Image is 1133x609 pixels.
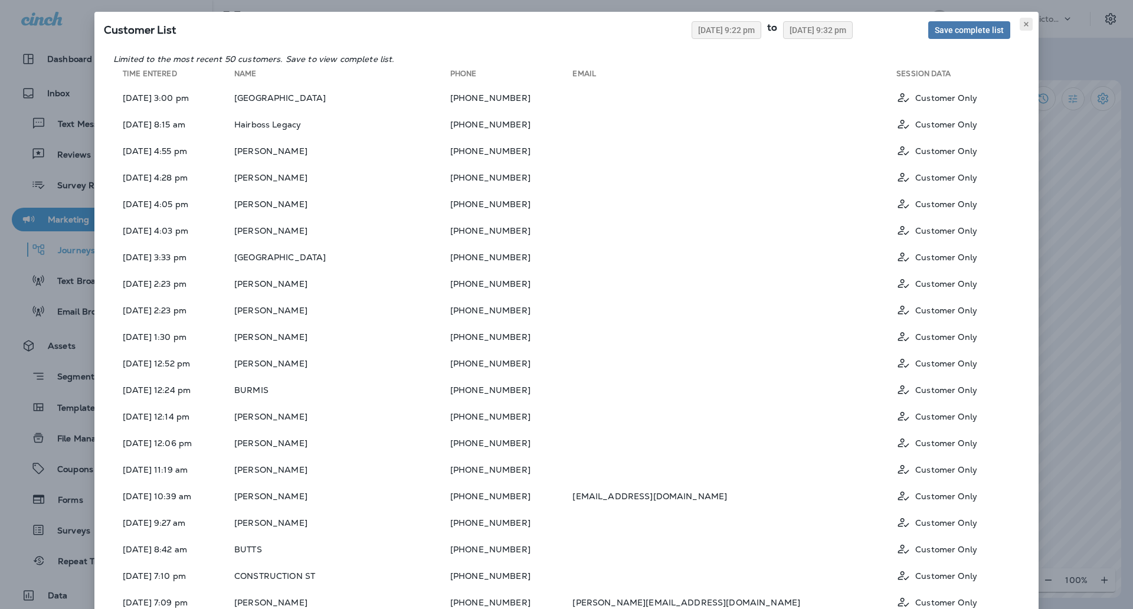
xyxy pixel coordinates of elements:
div: Customer Only [896,276,1010,291]
td: [PHONE_NUMBER] [450,404,573,428]
td: [DATE] 8:15 am [113,112,234,136]
td: [PHONE_NUMBER] [450,271,573,296]
div: Customer Only [896,436,1010,450]
span: [DATE] 9:32 pm [790,26,846,34]
div: Customer Only [896,382,1010,397]
div: Customer Only [896,170,1010,185]
td: [PHONE_NUMBER] [450,192,573,216]
div: Customer Only [896,250,1010,264]
td: [EMAIL_ADDRESS][DOMAIN_NAME] [572,484,896,508]
td: [PHONE_NUMBER] [450,457,573,482]
td: [GEOGRAPHIC_DATA] [234,86,450,110]
th: Email [572,69,896,83]
div: Customer Only [896,409,1010,424]
div: Customer Only [896,223,1010,238]
span: SQL [104,23,176,37]
td: [DATE] 4:03 pm [113,218,234,243]
div: Customer Only [896,303,1010,317]
td: [PHONE_NUMBER] [450,112,573,136]
div: Customer Only [896,356,1010,371]
td: [PHONE_NUMBER] [450,325,573,349]
td: [DATE] 7:10 pm [113,564,234,588]
button: [DATE] 9:22 pm [692,21,761,39]
button: [DATE] 9:32 pm [783,21,853,39]
div: Customer Only [896,462,1010,477]
td: [DATE] 11:19 am [113,457,234,482]
td: [DATE] 9:27 am [113,510,234,535]
td: [DATE] 3:00 pm [113,86,234,110]
td: [PHONE_NUMBER] [450,139,573,163]
td: [PERSON_NAME] [234,165,450,189]
button: Save complete list [928,21,1010,39]
p: Customer Only [915,571,977,581]
td: [PERSON_NAME] [234,351,450,375]
p: Customer Only [915,518,977,528]
td: [PHONE_NUMBER] [450,378,573,402]
td: [PHONE_NUMBER] [450,245,573,269]
div: Customer Only [896,197,1010,211]
div: Customer Only [896,515,1010,530]
th: Time Entered [113,69,234,83]
td: [DATE] 8:42 am [113,537,234,561]
p: Customer Only [915,412,977,421]
td: [DATE] 4:05 pm [113,192,234,216]
p: Customer Only [915,253,977,262]
td: [PHONE_NUMBER] [450,165,573,189]
td: [DATE] 2:23 pm [113,298,234,322]
p: Customer Only [915,93,977,103]
td: [PERSON_NAME] [234,484,450,508]
div: Customer Only [896,542,1010,556]
p: Customer Only [915,226,977,235]
span: [DATE] 9:22 pm [698,26,755,34]
td: [PHONE_NUMBER] [450,351,573,375]
p: Customer Only [915,120,977,129]
td: [DATE] 3:33 pm [113,245,234,269]
p: Customer Only [915,438,977,448]
td: [PERSON_NAME] [234,457,450,482]
td: [PERSON_NAME] [234,510,450,535]
p: Customer Only [915,332,977,342]
td: [DATE] 4:55 pm [113,139,234,163]
div: Customer Only [896,90,1010,105]
td: [PHONE_NUMBER] [450,431,573,455]
td: BURMIS [234,378,450,402]
div: Customer Only [896,489,1010,503]
th: Phone [450,69,573,83]
td: [PERSON_NAME] [234,404,450,428]
td: [DATE] 12:24 pm [113,378,234,402]
td: [GEOGRAPHIC_DATA] [234,245,450,269]
p: Customer Only [915,173,977,182]
td: [PERSON_NAME] [234,325,450,349]
div: Customer Only [896,329,1010,344]
p: Customer Only [915,385,977,395]
td: [DATE] 1:30 pm [113,325,234,349]
td: BUTTS [234,537,450,561]
td: [PHONE_NUMBER] [450,537,573,561]
td: [DATE] 10:39 am [113,484,234,508]
th: Name [234,69,450,83]
td: [DATE] 2:23 pm [113,271,234,296]
p: Customer Only [915,146,977,156]
td: [PHONE_NUMBER] [450,218,573,243]
td: [PERSON_NAME] [234,192,450,216]
td: [PHONE_NUMBER] [450,510,573,535]
p: Customer Only [915,545,977,554]
p: Customer Only [915,598,977,607]
td: [PHONE_NUMBER] [450,484,573,508]
th: Session Data [896,69,1020,83]
td: [PERSON_NAME] [234,139,450,163]
p: Customer Only [915,279,977,289]
td: [PERSON_NAME] [234,298,450,322]
p: Customer Only [915,306,977,315]
td: [PHONE_NUMBER] [450,298,573,322]
div: Customer Only [896,117,1010,132]
td: Hairboss Legacy [234,112,450,136]
td: CONSTRUCTION ST [234,564,450,588]
em: Limited to the most recent 50 customers. Save to view complete list. [113,54,395,64]
td: [DATE] 12:52 pm [113,351,234,375]
td: [DATE] 4:28 pm [113,165,234,189]
td: [PERSON_NAME] [234,218,450,243]
p: Customer Only [915,359,977,368]
div: Customer Only [896,568,1010,583]
div: Customer Only [896,143,1010,158]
